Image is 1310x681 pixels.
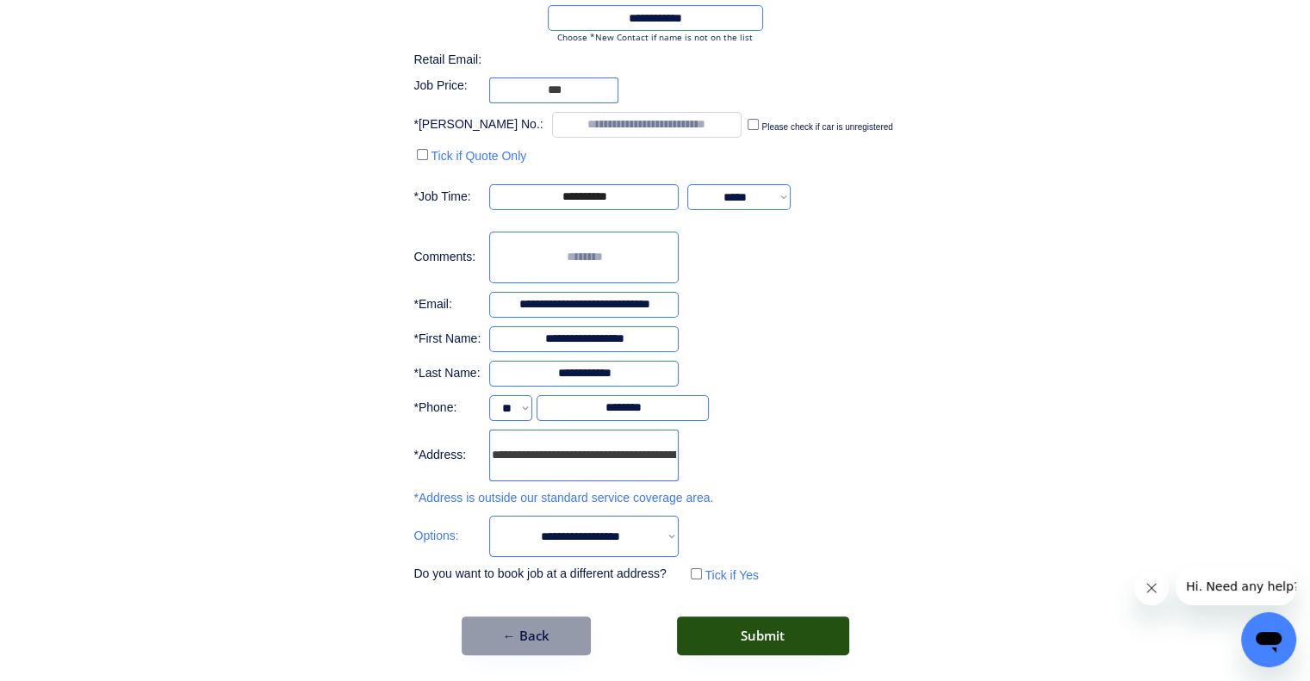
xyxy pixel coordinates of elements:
button: ← Back [462,616,591,655]
label: Tick if Quote Only [431,149,526,163]
div: *First Name: [413,331,481,348]
div: Job Price: [413,77,481,95]
div: *Last Name: [413,365,481,382]
div: Options: [413,528,481,545]
div: *Address: [413,447,481,464]
div: Comments: [413,249,481,266]
iframe: Close message [1134,571,1169,605]
div: Do you want to book job at a different address? [413,566,679,583]
div: *Phone: [413,399,481,417]
div: Choose *New Contact if name is not on the list [548,31,763,43]
span: Hi. Need any help? [10,12,124,26]
div: Retail Email: [413,52,500,69]
div: *[PERSON_NAME] No.: [413,116,543,133]
div: *Job Time: [413,189,481,206]
iframe: Message from company [1176,567,1296,605]
div: *Email: [413,296,481,313]
label: Please check if car is unregistered [761,122,892,132]
label: Tick if Yes [705,568,759,582]
iframe: Button to launch messaging window [1241,612,1296,667]
div: *Address is outside our standard service coverage area. [413,490,713,507]
button: Submit [677,616,849,655]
